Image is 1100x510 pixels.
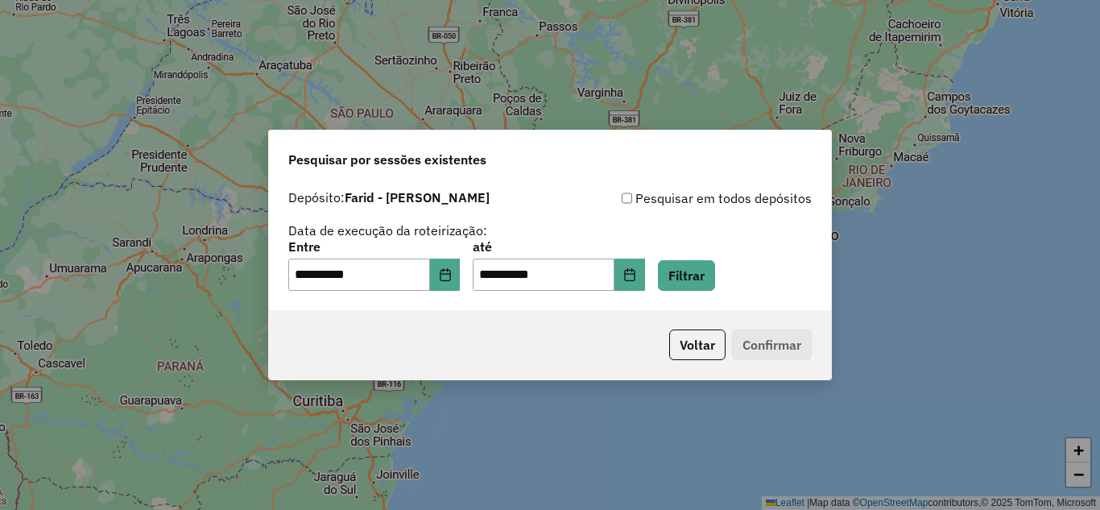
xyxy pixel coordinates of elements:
button: Voltar [669,330,726,360]
span: Pesquisar por sessões existentes [288,150,486,169]
label: Data de execução da roteirização: [288,221,487,240]
button: Choose Date [614,259,645,291]
div: Pesquisar em todos depósitos [550,189,812,208]
label: Depósito: [288,188,490,207]
strong: Farid - [PERSON_NAME] [345,189,490,205]
label: até [473,237,644,256]
button: Filtrar [658,260,715,291]
button: Choose Date [430,259,461,291]
label: Entre [288,237,460,256]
